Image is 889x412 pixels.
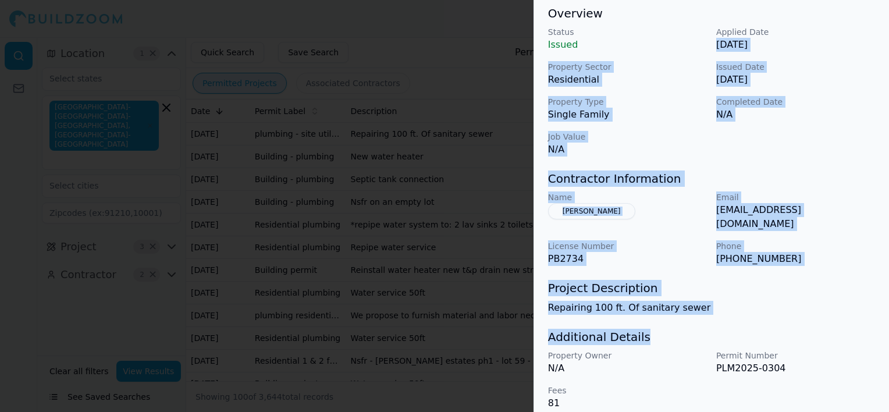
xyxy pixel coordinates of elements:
p: Completed Date [716,96,875,108]
p: Property Type [548,96,707,108]
p: Job Value [548,131,707,143]
p: PB2734 [548,252,707,266]
p: 81 [548,396,707,410]
p: Permit Number [716,350,875,361]
h3: Contractor Information [548,171,875,187]
p: Applied Date [716,26,875,38]
p: License Number [548,240,707,252]
p: Residential [548,73,707,87]
p: N/A [716,108,875,122]
p: Fees [548,385,707,396]
p: Name [548,191,707,203]
p: [DATE] [716,73,875,87]
p: Status [548,26,707,38]
p: PLM2025-0304 [716,361,875,375]
p: Phone [716,240,875,252]
h3: Additional Details [548,329,875,345]
h3: Project Description [548,280,875,296]
p: Property Owner [548,350,707,361]
p: N/A [548,143,707,157]
h3: Overview [548,5,875,22]
p: N/A [548,361,707,375]
p: Property Sector [548,61,707,73]
p: [DATE] [716,38,875,52]
p: Issued Date [716,61,875,73]
p: [EMAIL_ADDRESS][DOMAIN_NAME] [716,203,875,231]
button: [PERSON_NAME] [548,203,635,219]
p: Email [716,191,875,203]
p: [PHONE_NUMBER] [716,252,875,266]
p: Repairing 100 ft. Of sanitary sewer [548,301,875,315]
p: Single Family [548,108,707,122]
p: Issued [548,38,707,52]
